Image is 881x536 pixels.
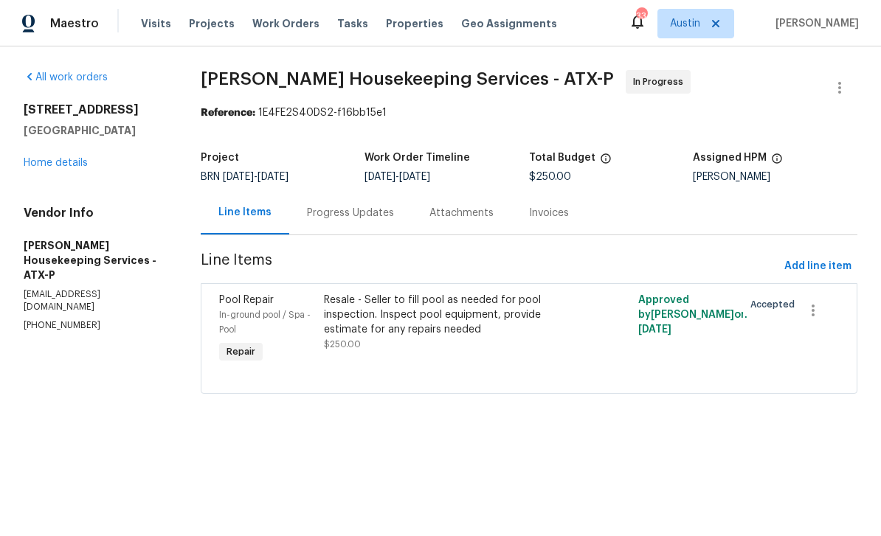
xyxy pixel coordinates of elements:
[638,324,671,335] span: [DATE]
[429,206,494,220] div: Attachments
[461,16,557,31] span: Geo Assignments
[324,293,577,337] div: Resale - Seller to fill pool as needed for pool inspection. Inspect pool equipment, provide estim...
[189,16,235,31] span: Projects
[324,340,361,349] span: $250.00
[221,344,261,359] span: Repair
[50,16,99,31] span: Maestro
[386,16,443,31] span: Properties
[201,105,857,120] div: 1E4FE2S40DS2-f16bb15e1
[201,172,289,182] span: BRN
[201,108,255,118] b: Reference:
[201,153,239,163] h5: Project
[636,9,646,24] div: 33
[365,172,395,182] span: [DATE]
[24,123,165,138] h5: [GEOGRAPHIC_DATA]
[223,172,289,182] span: -
[784,257,851,276] span: Add line item
[529,206,569,220] div: Invoices
[399,172,430,182] span: [DATE]
[529,172,571,182] span: $250.00
[365,172,430,182] span: -
[252,16,319,31] span: Work Orders
[24,102,165,117] h2: [STREET_ADDRESS]
[258,172,289,182] span: [DATE]
[201,70,614,88] span: [PERSON_NAME] Housekeeping Services - ATX-P
[218,205,272,220] div: Line Items
[223,172,254,182] span: [DATE]
[770,16,859,31] span: [PERSON_NAME]
[337,18,368,29] span: Tasks
[771,153,783,172] span: The hpm assigned to this work order.
[307,206,394,220] div: Progress Updates
[778,253,857,280] button: Add line item
[600,153,612,172] span: The total cost of line items that have been proposed by Opendoor. This sum includes line items th...
[24,206,165,220] h4: Vendor Info
[750,297,801,312] span: Accepted
[633,74,689,89] span: In Progress
[365,153,470,163] h5: Work Order Timeline
[24,72,108,83] a: All work orders
[219,295,274,305] span: Pool Repair
[201,253,778,280] span: Line Items
[693,153,767,163] h5: Assigned HPM
[670,16,700,31] span: Austin
[24,158,88,168] a: Home details
[24,319,165,332] p: [PHONE_NUMBER]
[638,295,747,335] span: Approved by [PERSON_NAME] on
[24,288,165,313] p: [EMAIL_ADDRESS][DOMAIN_NAME]
[141,16,171,31] span: Visits
[693,172,857,182] div: [PERSON_NAME]
[24,238,165,282] h5: [PERSON_NAME] Housekeeping Services - ATX-P
[219,310,311,334] span: In-ground pool / Spa - Pool
[529,153,595,163] h5: Total Budget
